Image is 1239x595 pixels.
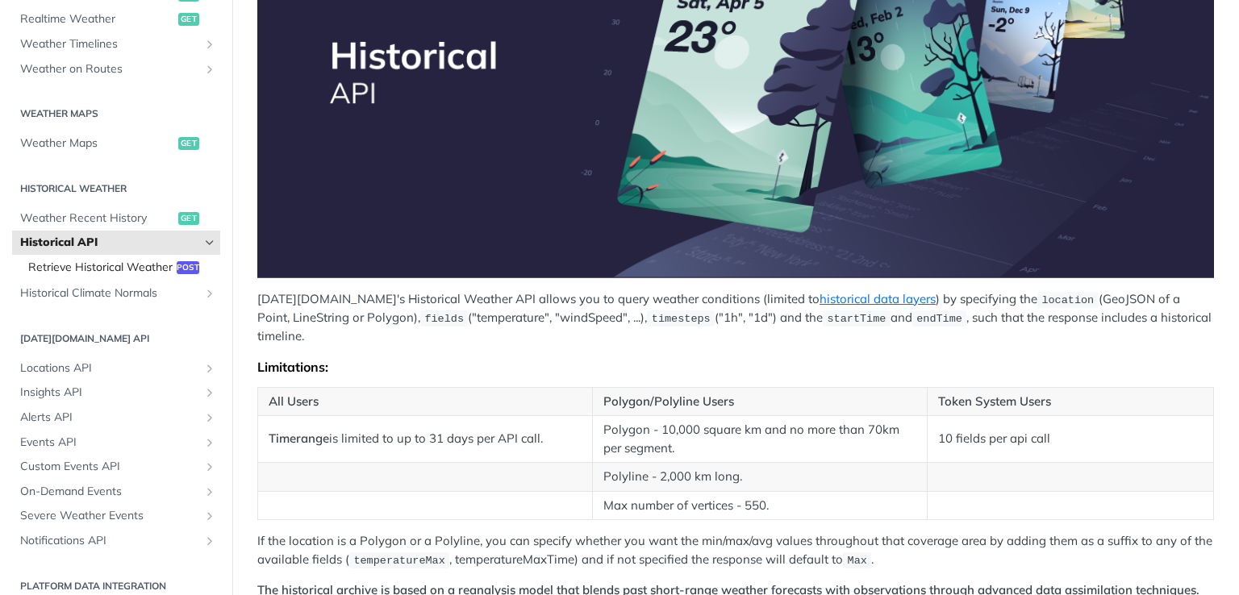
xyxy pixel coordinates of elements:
span: Retrieve Historical Weather [28,260,173,276]
span: Locations API [20,360,199,377]
button: Show subpages for Locations API [203,362,216,375]
span: Weather Maps [20,135,174,152]
a: Historical Climate NormalsShow subpages for Historical Climate Normals [12,281,220,306]
button: Show subpages for Events API [203,436,216,449]
span: Notifications API [20,533,199,549]
td: 10 fields per api call [927,416,1214,463]
span: Severe Weather Events [20,508,199,524]
span: Historical API [20,235,199,251]
div: Limitations: [257,359,1214,375]
span: temperatureMax [353,555,444,567]
th: Polygon/Polyline Users [592,387,927,416]
th: All Users [258,387,593,416]
button: Show subpages for Weather on Routes [203,63,216,76]
a: Retrieve Historical Weatherpost [20,256,220,280]
button: Hide subpages for Historical API [203,236,216,249]
strong: Timerange [269,431,329,446]
span: get [178,137,199,150]
a: Custom Events APIShow subpages for Custom Events API [12,455,220,479]
span: location [1041,294,1094,306]
span: Max [848,555,867,567]
span: Weather Timelines [20,36,199,52]
a: Historical APIHide subpages for Historical API [12,231,220,255]
button: Show subpages for Alerts API [203,411,216,424]
h2: [DATE][DOMAIN_NAME] API [12,331,220,346]
span: Historical Climate Normals [20,285,199,302]
a: Weather Mapsget [12,131,220,156]
button: Show subpages for Weather Timelines [203,38,216,51]
span: fields [424,313,464,325]
h2: Platform DATA integration [12,579,220,593]
span: get [178,212,199,225]
span: Insights API [20,385,199,401]
button: Show subpages for Insights API [203,386,216,399]
button: Show subpages for Custom Events API [203,460,216,473]
a: Severe Weather EventsShow subpages for Severe Weather Events [12,504,220,528]
button: Show subpages for Severe Weather Events [203,510,216,522]
a: Events APIShow subpages for Events API [12,431,220,455]
h2: Weather Maps [12,106,220,121]
a: On-Demand EventsShow subpages for On-Demand Events [12,480,220,504]
th: Token System Users [927,387,1214,416]
button: Show subpages for Historical Climate Normals [203,287,216,300]
button: Show subpages for On-Demand Events [203,485,216,498]
span: Weather on Routes [20,61,199,77]
span: get [178,13,199,26]
p: [DATE][DOMAIN_NAME]'s Historical Weather API allows you to query weather conditions (limited to )... [257,290,1214,346]
span: timesteps [652,313,711,325]
a: Notifications APIShow subpages for Notifications API [12,529,220,553]
span: Custom Events API [20,459,199,475]
a: Weather TimelinesShow subpages for Weather Timelines [12,32,220,56]
td: Polyline - 2,000 km long. [592,463,927,492]
td: Max number of vertices - 550. [592,491,927,520]
span: endTime [916,313,962,325]
h2: Historical Weather [12,181,220,196]
a: Locations APIShow subpages for Locations API [12,356,220,381]
button: Show subpages for Notifications API [203,535,216,547]
span: startTime [827,313,886,325]
a: Insights APIShow subpages for Insights API [12,381,220,405]
span: Realtime Weather [20,11,174,27]
a: Weather on RoutesShow subpages for Weather on Routes [12,57,220,81]
a: Alerts APIShow subpages for Alerts API [12,406,220,430]
p: If the location is a Polygon or a Polyline, you can specify whether you want the min/max/avg valu... [257,532,1214,569]
td: Polygon - 10,000 square km and no more than 70km per segment. [592,416,927,463]
a: historical data layers [820,291,936,306]
td: is limited to up to 31 days per API call. [258,416,593,463]
span: Events API [20,435,199,451]
span: post [177,261,199,274]
span: On-Demand Events [20,484,199,500]
span: Alerts API [20,410,199,426]
a: Realtime Weatherget [12,7,220,31]
a: Weather Recent Historyget [12,206,220,231]
span: Weather Recent History [20,210,174,227]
